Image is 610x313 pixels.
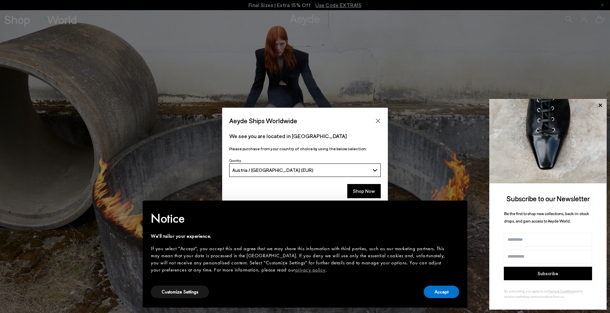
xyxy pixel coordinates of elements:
span: Aeyde Ships Worldwide [229,115,297,127]
p: Please purchase from your country of choice by using the below selection: [229,146,381,152]
h2: Notice [151,210,448,227]
span: Subscribe to our Newsletter [507,194,590,203]
img: ca3f721fb6ff708a270709c41d776025.jpg [489,99,607,183]
div: If you select "Accept", you accept this and agree that we may share this information with third p... [151,245,448,273]
button: Close [373,116,383,126]
span: By subscribing, you agree to our [504,289,548,293]
span: Country [229,158,241,162]
div: We'll tailor your experience. [151,233,448,240]
button: Subscribe [504,267,592,280]
button: Close this notice [448,203,465,219]
button: Customize Settings [151,286,209,298]
button: Accept [424,286,459,298]
a: privacy policy [295,266,326,273]
span: × [454,205,459,216]
a: Terms & Conditions [548,289,574,293]
span: Austria / [GEOGRAPHIC_DATA] (EUR) [232,167,313,173]
p: We see you are located in [GEOGRAPHIC_DATA] [229,132,381,140]
button: Shop Now [347,184,381,198]
span: Be the first to shop new collections, back-in-stock drops, and gain access to Aeyde World. [504,211,589,224]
